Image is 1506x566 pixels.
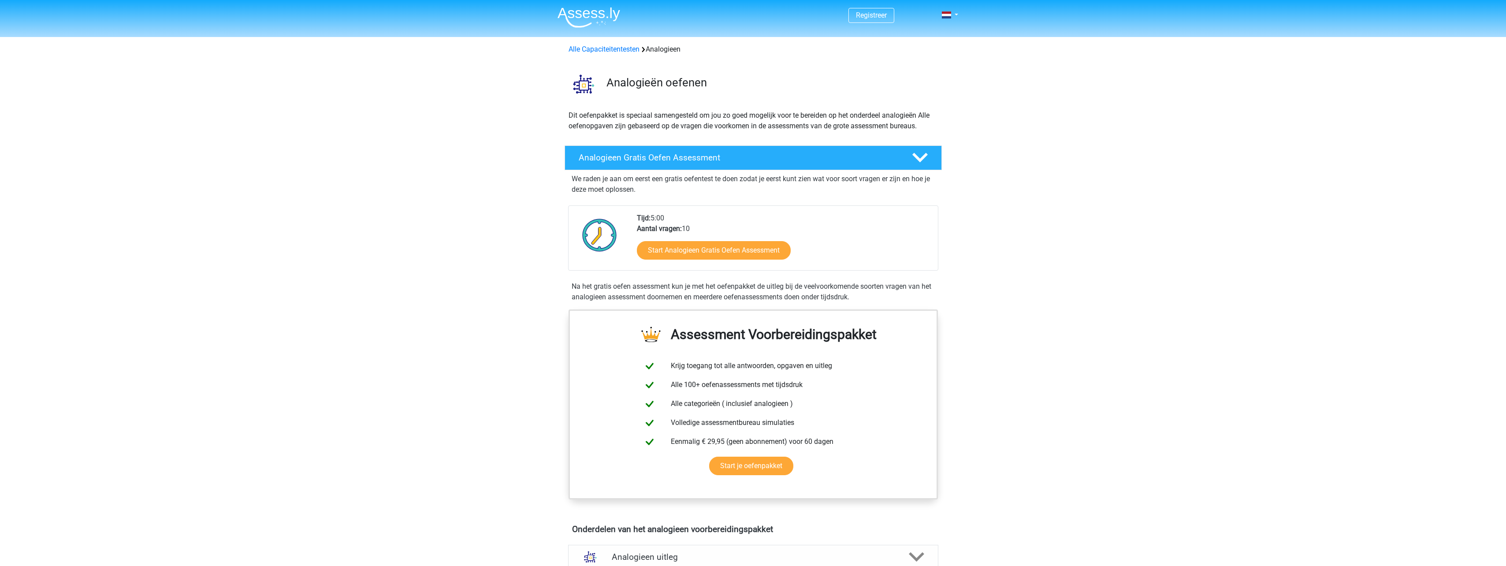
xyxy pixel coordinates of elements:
h4: Onderdelen van het analogieen voorbereidingspakket [572,524,934,534]
h4: Analogieen uitleg [612,552,895,562]
a: Analogieen Gratis Oefen Assessment [561,145,945,170]
b: Aantal vragen: [637,224,682,233]
b: Tijd: [637,214,651,222]
img: analogieen [565,65,602,103]
a: Registreer [856,11,887,19]
div: Na het gratis oefen assessment kun je met het oefenpakket de uitleg bij de veelvoorkomende soorte... [568,281,938,302]
h4: Analogieen Gratis Oefen Assessment [579,153,898,163]
p: We raden je aan om eerst een gratis oefentest te doen zodat je eerst kunt zien wat voor soort vra... [572,174,935,195]
p: Dit oefenpakket is speciaal samengesteld om jou zo goed mogelijk voor te bereiden op het onderdee... [569,110,938,131]
a: Alle Capaciteitentesten [569,45,640,53]
img: Assessly [558,7,620,28]
div: Analogieen [565,44,941,55]
img: Klok [577,213,622,257]
a: Start je oefenpakket [709,457,793,475]
h3: Analogieën oefenen [606,76,935,89]
div: 5:00 10 [630,213,937,270]
a: Start Analogieen Gratis Oefen Assessment [637,241,791,260]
